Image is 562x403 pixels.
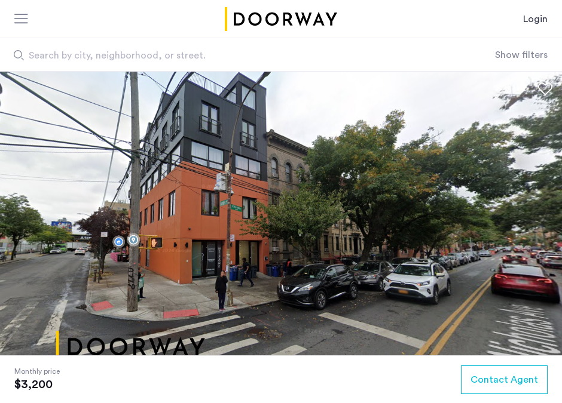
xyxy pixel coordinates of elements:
a: Login [523,12,548,26]
img: logo [222,7,340,31]
span: $3,200 [14,377,60,392]
button: Show or hide filters [495,48,548,62]
a: Cazamio Logo [222,7,340,31]
span: Search by city, neighborhood, or street. [29,48,424,63]
button: button [461,365,548,394]
span: Contact Agent [471,373,538,387]
span: Monthly price [14,365,60,377]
